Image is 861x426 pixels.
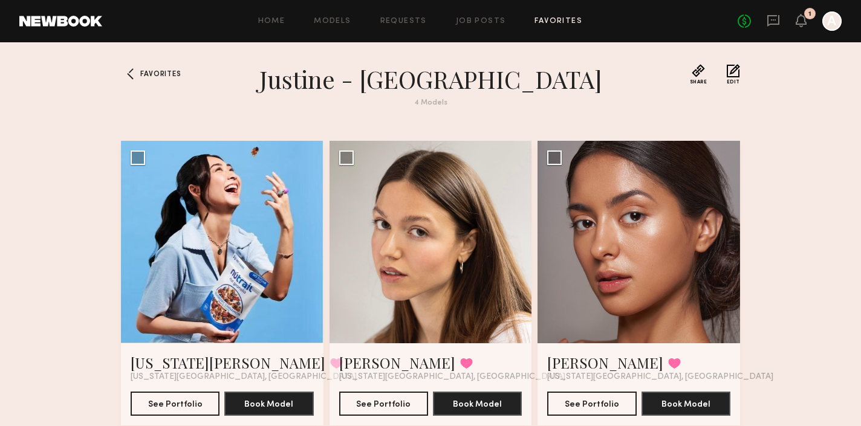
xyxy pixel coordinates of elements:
[456,18,506,25] a: Job Posts
[727,80,740,85] span: Edit
[642,392,730,416] button: Book Model
[433,398,522,408] a: Book Model
[547,392,636,416] button: See Portfolio
[339,392,428,416] button: See Portfolio
[534,18,582,25] a: Favorites
[213,64,648,94] h1: Justine - [GEOGRAPHIC_DATA]
[314,18,351,25] a: Models
[140,71,181,78] span: Favorites
[224,392,313,416] button: Book Model
[121,64,140,83] a: Favorites
[339,372,565,382] span: [US_STATE][GEOGRAPHIC_DATA], [GEOGRAPHIC_DATA]
[224,398,313,408] a: Book Model
[380,18,427,25] a: Requests
[727,64,740,85] button: Edit
[131,372,357,382] span: [US_STATE][GEOGRAPHIC_DATA], [GEOGRAPHIC_DATA]
[433,392,522,416] button: Book Model
[642,398,730,408] a: Book Model
[690,64,707,85] button: Share
[131,353,325,372] a: [US_STATE][PERSON_NAME]
[822,11,842,31] a: A
[131,392,219,416] button: See Portfolio
[547,353,663,372] a: [PERSON_NAME]
[258,18,285,25] a: Home
[690,80,707,85] span: Share
[808,11,811,18] div: 1
[547,372,773,382] span: [US_STATE][GEOGRAPHIC_DATA], [GEOGRAPHIC_DATA]
[339,353,455,372] a: [PERSON_NAME]
[213,99,648,107] div: 4 Models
